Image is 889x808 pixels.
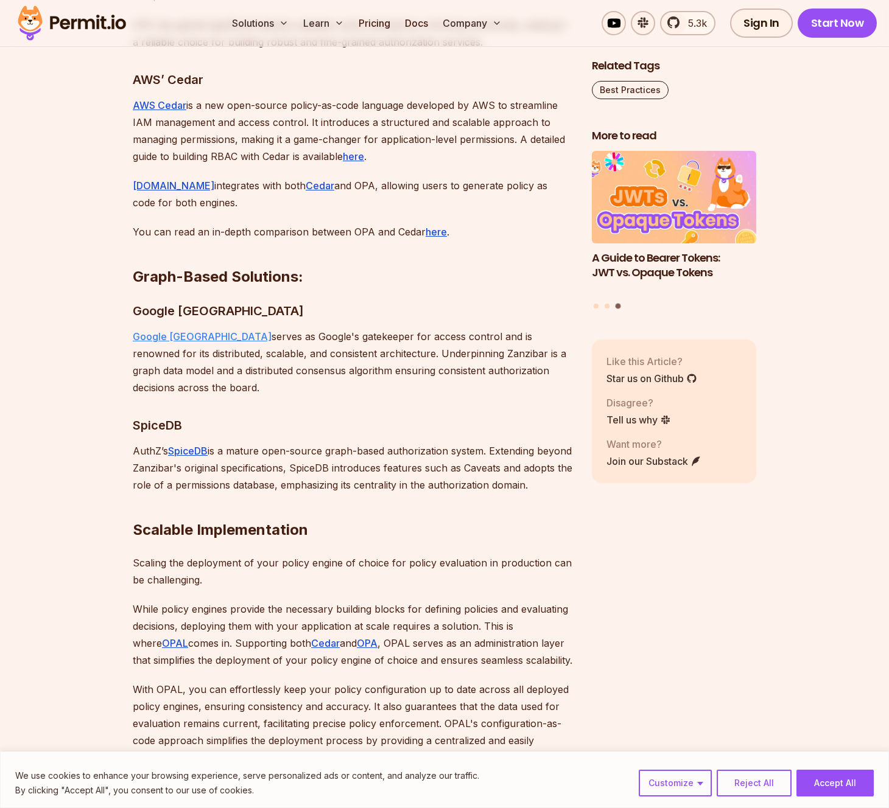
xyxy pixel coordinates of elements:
p: Disagree? [606,395,671,409]
a: Google [GEOGRAPHIC_DATA] [133,330,272,343]
a: Start Now [798,9,877,38]
a: SpiceDB [168,445,208,457]
h2: More to read [592,128,756,144]
p: We use cookies to enhance your browsing experience, serve personalized ads or content, and analyz... [15,768,479,783]
a: Sign In [730,9,793,38]
h2: Related Tags [592,58,756,74]
a: AWS Cedar [133,99,186,111]
a: Cedar [311,637,340,649]
a: Star us on Github [606,371,697,385]
p: With OPAL, you can effortlessly keep your policy configuration up to date across all deployed pol... [133,681,572,766]
p: While policy engines provide the necessary building blocks for defining policies and evaluating d... [133,601,572,669]
h2: Graph-Based Solutions: [133,218,572,287]
button: Accept All [796,770,874,796]
h2: Scalable Implementation [133,472,572,540]
button: Go to slide 2 [605,303,610,308]
a: OPAL [162,637,188,649]
img: A Guide to Bearer Tokens: JWT vs. Opaque Tokens [592,151,756,243]
a: Pricing [354,11,395,35]
button: Reject All [717,770,792,796]
div: Posts [592,151,756,310]
p: You can read an in-depth comparison between OPA and Cedar . [133,223,572,240]
button: Go to slide 3 [615,303,620,308]
li: 3 of 3 [592,151,756,296]
p: By clicking "Accept All", you consent to our use of cookies. [15,783,479,798]
a: Tell us why [606,412,671,427]
button: Solutions [227,11,293,35]
p: Like this Article? [606,353,697,368]
h3: SpiceDB [133,416,572,435]
a: Docs [400,11,433,35]
p: Scaling the deployment of your policy engine of choice for policy evaluation in production can be... [133,554,572,588]
a: here [426,226,447,238]
h3: AWS’ Cedar [133,70,572,89]
a: Best Practices [592,81,669,99]
h3: Google [GEOGRAPHIC_DATA] [133,301,572,321]
a: Join our Substack [606,453,701,468]
button: Customize [639,770,712,796]
p: serves as Google's gatekeeper for access control and is renowned for its distributed, scalable, a... [133,328,572,396]
a: [DOMAIN_NAME] [133,179,214,192]
p: is a new open-source policy-as-code language developed by AWS to streamline IAM management and ac... [133,97,572,165]
a: Cedar [306,179,334,192]
h3: A Guide to Bearer Tokens: JWT vs. Opaque Tokens [592,250,756,280]
span: 5.3k [681,16,707,30]
button: Go to slide 1 [594,303,599,308]
img: Permit logo [12,2,132,44]
button: Learn [298,11,349,35]
p: integrates with both and OPA, allowing users to generate policy as code for both engines. [133,177,572,211]
p: Want more? [606,436,701,451]
a: here [343,150,364,162]
a: OPA [357,637,378,649]
a: A Guide to Bearer Tokens: JWT vs. Opaque TokensA Guide to Bearer Tokens: JWT vs. Opaque Tokens [592,151,756,296]
a: 5.3k [660,11,715,35]
button: Company [438,11,507,35]
p: AuthZ’s is a mature open-source graph-based authorization system. Extending beyond Zanzibar's ori... [133,442,572,493]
